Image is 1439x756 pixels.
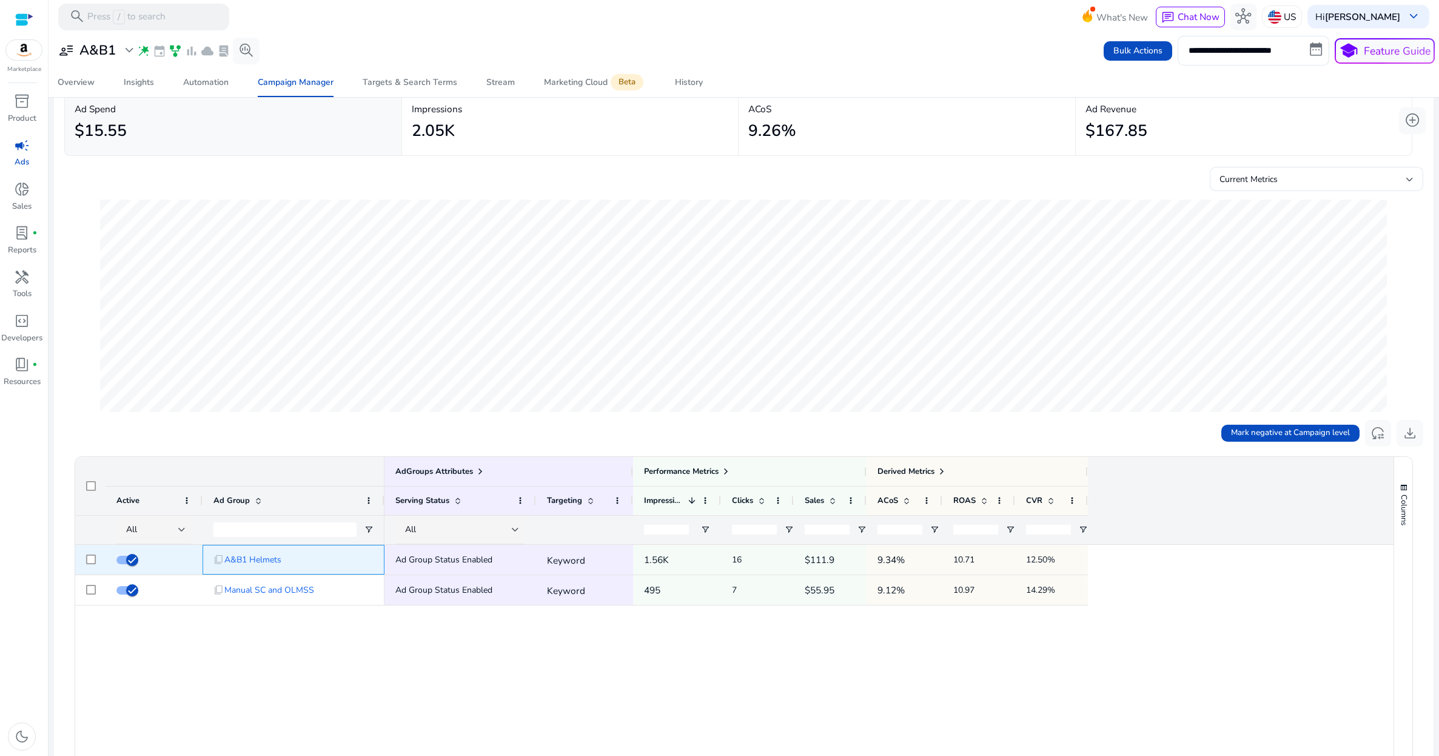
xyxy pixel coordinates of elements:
[213,555,224,565] span: content_copy
[364,525,374,535] button: Open Filter Menu
[805,547,856,572] p: $111.9
[153,44,166,58] span: event
[1339,41,1358,61] span: school
[1156,7,1224,27] button: chatChat Now
[1315,12,1400,21] p: Hi
[14,269,30,285] span: handyman
[547,495,582,506] span: Targeting
[748,121,796,141] h2: 9.26%
[1235,8,1251,24] span: hub
[7,65,41,74] p: Marketplace
[1005,525,1015,535] button: Open Filter Menu
[877,495,898,506] span: ACoS
[1026,495,1042,506] span: CVR
[137,44,150,58] span: wand_stars
[1026,554,1055,565] span: 12.50%
[953,495,976,506] span: ROAS
[1399,107,1426,134] button: add_circle
[1231,427,1350,439] span: Mark negative at Campaign level
[213,495,250,506] span: Ad Group
[213,585,224,596] span: content_copy
[412,121,455,141] h2: 2.05K
[113,10,124,24] span: /
[1397,420,1423,447] button: download
[644,466,719,477] span: Performance Metrics
[233,38,260,64] button: search_insights
[58,42,74,58] span: user_attributes
[805,578,856,602] p: $55.95
[4,376,41,388] p: Resources
[700,525,710,535] button: Open Filter Menu
[185,44,198,58] span: bar_chart
[1325,10,1400,23] b: [PERSON_NAME]
[611,74,643,90] span: Beta
[15,157,29,169] p: Ads
[14,93,30,109] span: inventory_2
[877,547,931,572] p: 9.34%
[784,525,794,535] button: Open Filter Menu
[748,102,1065,116] p: ACoS
[217,44,230,58] span: lab_profile
[395,466,473,477] span: AdGroups Attributes
[405,524,416,535] span: All
[79,42,116,58] h3: A&B1
[1370,425,1386,441] span: reset_settings
[1085,121,1147,141] h2: $167.85
[1398,494,1409,525] span: Columns
[13,288,32,300] p: Tools
[395,584,492,596] span: Ad Group Status Enabled
[805,495,824,506] span: Sales
[930,525,939,535] button: Open Filter Menu
[1085,102,1402,116] p: Ad Revenue
[58,78,95,87] div: Overview
[75,121,127,141] h2: $15.55
[183,78,229,87] div: Automation
[1404,112,1420,128] span: add_circle
[1113,44,1162,57] span: Bulk Actions
[14,313,30,329] span: code_blocks
[121,42,137,58] span: expand_more
[1078,525,1088,535] button: Open Filter Menu
[14,181,30,197] span: donut_small
[1096,7,1148,28] span: What's New
[644,547,710,572] p: 1.56K
[1406,8,1421,24] span: keyboard_arrow_down
[732,584,737,596] span: 7
[8,113,36,125] p: Product
[12,201,32,213] p: Sales
[953,554,974,565] span: 10.71
[547,548,622,573] p: Keyword
[258,78,334,87] div: Campaign Manager
[224,547,281,572] span: A&B1 Helmets
[213,522,357,537] input: Ad Group Filter Input
[675,78,703,87] div: History
[75,102,391,116] p: Ad Spend
[1104,41,1172,61] button: Bulk Actions
[224,578,314,602] span: Manual SC and OLMSS
[238,42,254,58] span: search_insights
[1268,10,1281,24] img: us.svg
[14,357,30,373] span: book_4
[1364,43,1431,59] p: Feature Guide
[1178,10,1219,23] span: Chat Now
[14,138,30,154] span: campaign
[1219,174,1278,185] span: Current Metrics
[8,245,36,257] p: Reports
[1,332,42,345] p: Developers
[953,584,974,596] span: 10.97
[169,44,182,58] span: family_history
[1026,584,1055,596] span: 14.29%
[363,78,457,87] div: Targets & Search Terms
[124,78,154,87] div: Insights
[547,578,622,603] p: Keyword
[486,78,515,87] div: Stream
[412,102,728,116] p: Impressions
[544,77,646,88] div: Marketing Cloud
[1402,425,1418,441] span: download
[395,495,449,506] span: Serving Status
[201,44,214,58] span: cloud
[1365,420,1392,447] button: reset_settings
[1335,38,1435,64] button: schoolFeature Guide
[14,729,30,744] span: dark_mode
[126,524,137,535] span: All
